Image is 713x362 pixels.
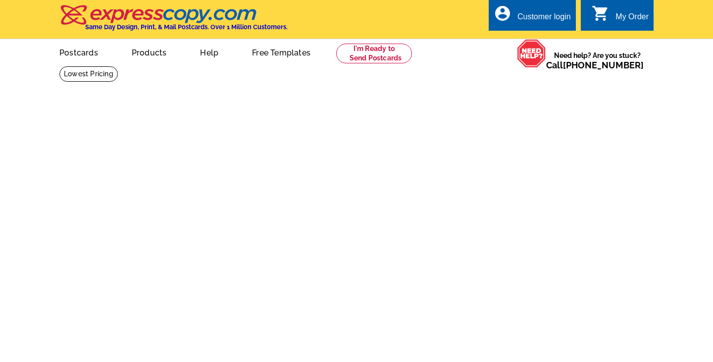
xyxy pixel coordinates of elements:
i: shopping_cart [592,4,610,22]
img: help [517,39,546,68]
div: Customer login [517,12,571,26]
a: [PHONE_NUMBER] [563,60,644,70]
i: account_circle [494,4,511,22]
a: Same Day Design, Print, & Mail Postcards. Over 1 Million Customers. [59,12,288,31]
h4: Same Day Design, Print, & Mail Postcards. Over 1 Million Customers. [85,23,288,31]
a: Products [116,40,183,63]
div: My Order [615,12,649,26]
span: Call [546,60,644,70]
span: Need help? Are you stuck? [546,51,649,70]
a: account_circle Customer login [494,11,571,23]
a: shopping_cart My Order [592,11,649,23]
a: Postcards [44,40,114,63]
a: Free Templates [236,40,326,63]
a: Help [184,40,234,63]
